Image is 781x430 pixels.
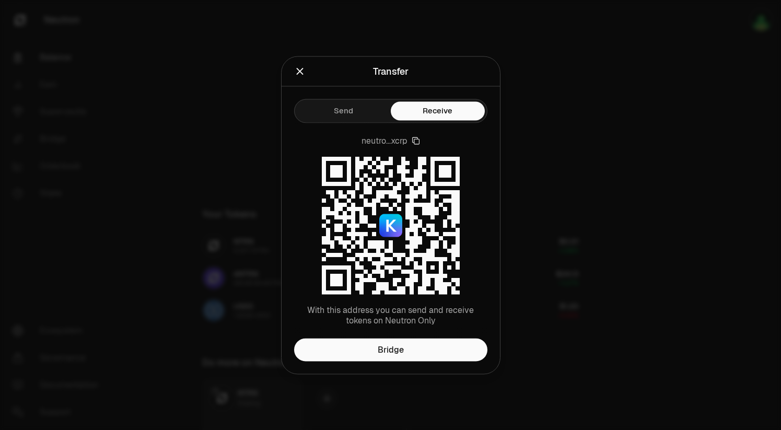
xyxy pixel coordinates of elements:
[297,101,391,120] button: Send
[362,135,420,146] button: neutro...xcrp
[362,135,407,146] span: neutro...xcrp
[294,338,487,361] a: Bridge
[391,101,485,120] button: Receive
[373,64,409,78] div: Transfer
[294,305,487,326] p: With this address you can send and receive tokens on Neutron Only
[294,64,306,78] button: Close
